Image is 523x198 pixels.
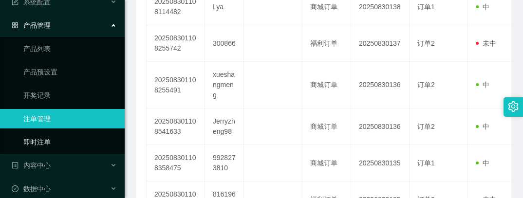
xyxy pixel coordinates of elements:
[12,21,51,29] span: 产品管理
[302,62,351,108] td: 商城订单
[302,108,351,145] td: 商城订单
[302,145,351,181] td: 商城订单
[476,159,489,167] span: 中
[417,39,435,47] span: 订单2
[417,3,435,11] span: 订单1
[417,81,435,89] span: 订单2
[12,162,19,169] i: 图标: profile
[12,162,51,169] span: 内容中心
[12,185,19,192] i: 图标: check-circle-o
[476,123,489,130] span: 中
[351,62,410,108] td: 20250830136
[302,25,351,62] td: 福利订单
[23,109,117,128] a: 注单管理
[12,22,19,29] i: 图标: appstore-o
[476,39,496,47] span: 未中
[147,25,205,62] td: 202508301108255742
[12,185,51,193] span: 数据中心
[205,108,244,145] td: Jerryzheng98
[476,3,489,11] span: 中
[351,108,410,145] td: 20250830136
[205,25,244,62] td: 300866
[351,25,410,62] td: 20250830137
[23,39,117,58] a: 产品列表
[417,159,435,167] span: 订单1
[476,81,489,89] span: 中
[147,62,205,108] td: 202508301108255491
[205,62,244,108] td: xueshangmeng
[417,123,435,130] span: 订单2
[147,145,205,181] td: 202508301108358475
[351,145,410,181] td: 20250830135
[205,145,244,181] td: 9928273810
[508,101,519,112] i: 图标: setting
[23,132,117,152] a: 即时注单
[23,62,117,82] a: 产品预设置
[147,108,205,145] td: 202508301108541633
[23,86,117,105] a: 开奖记录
